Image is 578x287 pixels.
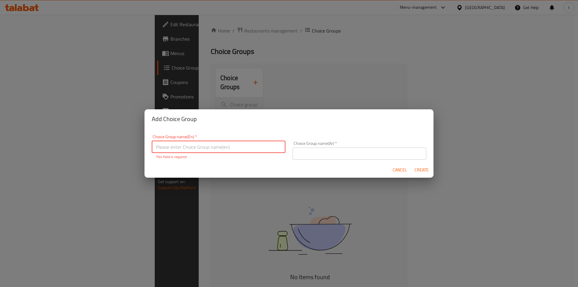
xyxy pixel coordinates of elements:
[152,114,426,124] h2: Add Choice Group
[414,166,429,174] span: Create
[152,141,285,153] input: Please enter Choice Group name(en)
[293,148,426,160] input: Please enter Choice Group name(ar)
[390,164,409,176] button: Cancel
[393,166,407,174] span: Cancel
[156,154,281,160] p: This field is required
[412,164,431,176] button: Create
